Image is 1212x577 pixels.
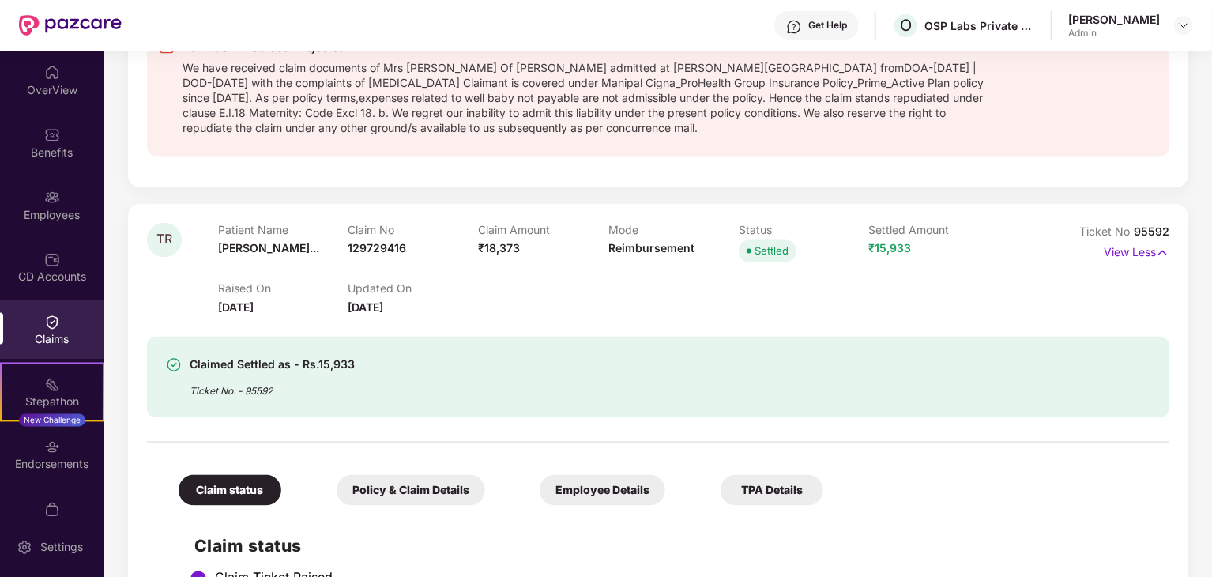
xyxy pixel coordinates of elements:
img: svg+xml;base64,PHN2ZyBpZD0iU3VjY2Vzcy0zMngzMiIgeG1sbnM9Imh0dHA6Ly93d3cudzMub3JnLzIwMDAvc3ZnIiB3aW... [166,357,182,373]
div: TPA Details [721,475,823,506]
p: Raised On [218,282,348,296]
img: New Pazcare Logo [19,15,122,36]
img: svg+xml;base64,PHN2ZyBpZD0iRHJvcGRvd24tMzJ4MzIiIHhtbG5zPSJodHRwOi8vd3d3LnczLm9yZy8yMDAwL3N2ZyIgd2... [1177,19,1190,32]
span: [DATE] [348,301,384,315]
div: Employee Details [540,475,665,506]
p: Claim No [348,223,479,236]
div: New Challenge [19,414,85,427]
span: Ticket No [1079,224,1134,238]
img: svg+xml;base64,PHN2ZyBpZD0iSG9tZSIgeG1sbnM9Imh0dHA6Ly93d3cudzMub3JnLzIwMDAvc3ZnIiB3aWR0aD0iMjAiIG... [44,65,60,81]
span: Reimbursement [608,242,694,255]
div: Admin [1068,27,1160,40]
div: Policy & Claim Details [337,475,485,506]
span: ₹15,933 [869,242,912,255]
img: svg+xml;base64,PHN2ZyBpZD0iRW1wbG95ZWVzIiB4bWxucz0iaHR0cDovL3d3dy53My5vcmcvMjAwMC9zdmciIHdpZHRoPS... [44,190,60,206]
img: svg+xml;base64,PHN2ZyB4bWxucz0iaHR0cDovL3d3dy53My5vcmcvMjAwMC9zdmciIHdpZHRoPSIxNyIgaGVpZ2h0PSIxNy... [1156,244,1169,262]
p: Claim Amount [478,223,608,236]
span: TR [156,233,172,247]
img: svg+xml;base64,PHN2ZyBpZD0iSGVscC0zMngzMiIgeG1sbnM9Imh0dHA6Ly93d3cudzMub3JnLzIwMDAvc3ZnIiB3aWR0aD... [786,19,802,35]
p: Settled Amount [869,223,999,236]
div: Get Help [808,19,847,32]
img: svg+xml;base64,PHN2ZyBpZD0iU2V0dGluZy0yMHgyMCIgeG1sbnM9Imh0dHA6Ly93d3cudzMub3JnLzIwMDAvc3ZnIiB3aW... [17,540,32,556]
div: OSP Labs Private Limited [924,18,1035,33]
p: Patient Name [218,223,348,236]
div: Stepathon [2,394,103,410]
div: [PERSON_NAME] [1068,12,1160,27]
span: ₹18,373 [478,242,520,255]
p: View Less [1104,240,1169,262]
span: [DATE] [218,301,254,315]
span: [PERSON_NAME]... [218,242,319,255]
div: Claim status [179,475,281,506]
img: svg+xml;base64,PHN2ZyBpZD0iQmVuZWZpdHMiIHhtbG5zPSJodHRwOi8vd3d3LnczLm9yZy8yMDAwL3N2ZyIgd2lkdGg9Ij... [44,127,60,143]
img: svg+xml;base64,PHN2ZyBpZD0iQ0RfQWNjb3VudHMiIGRhdGEtbmFtZT0iQ0QgQWNjb3VudHMiIHhtbG5zPSJodHRwOi8vd3... [44,252,60,268]
div: Ticket No. - 95592 [190,375,355,399]
div: Settled [755,243,789,259]
div: We have received claim documents of Mrs [PERSON_NAME] Of [PERSON_NAME] admitted at [PERSON_NAME][... [183,57,991,135]
p: Status [739,223,869,236]
div: Claimed Settled as - Rs.15,933 [190,356,355,375]
img: svg+xml;base64,PHN2ZyB4bWxucz0iaHR0cDovL3d3dy53My5vcmcvMjAwMC9zdmciIHdpZHRoPSIyMSIgaGVpZ2h0PSIyMC... [44,377,60,393]
div: Settings [36,540,88,556]
p: Updated On [348,282,479,296]
img: svg+xml;base64,PHN2ZyBpZD0iTXlfT3JkZXJzIiBkYXRhLW5hbWU9Ik15IE9yZGVycyIgeG1sbnM9Imh0dHA6Ly93d3cudz... [44,502,60,518]
p: Mode [608,223,739,236]
img: svg+xml;base64,PHN2ZyBpZD0iRW5kb3JzZW1lbnRzIiB4bWxucz0iaHR0cDovL3d3dy53My5vcmcvMjAwMC9zdmciIHdpZH... [44,439,60,455]
img: svg+xml;base64,PHN2ZyBpZD0iQ2xhaW0iIHhtbG5zPSJodHRwOi8vd3d3LnczLm9yZy8yMDAwL3N2ZyIgd2lkdGg9IjIwIi... [44,315,60,330]
span: 129729416 [348,242,407,255]
span: 95592 [1134,224,1169,238]
span: O [900,16,912,35]
h2: Claim status [194,534,1154,560]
